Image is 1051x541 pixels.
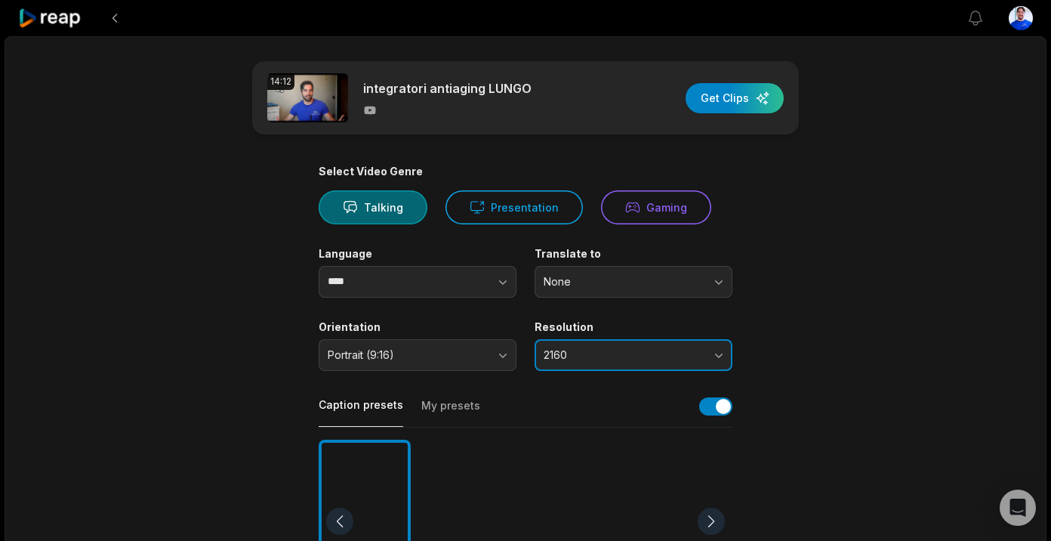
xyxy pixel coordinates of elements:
button: Portrait (9:16) [319,339,516,371]
span: 2160 [544,348,702,362]
button: My presets [421,398,480,427]
button: Talking [319,190,427,224]
button: Caption presets [319,397,403,427]
label: Translate to [535,247,732,261]
button: Get Clips [686,83,784,113]
button: 2160 [535,339,732,371]
button: None [535,266,732,298]
label: Orientation [319,320,516,334]
span: Portrait (9:16) [328,348,486,362]
div: Open Intercom Messenger [1000,490,1036,526]
p: integratori antiaging LUNGO [363,79,532,97]
label: Resolution [535,320,732,334]
div: 14:12 [267,73,294,90]
span: None [544,275,702,289]
div: Select Video Genre [319,165,732,178]
label: Language [319,247,516,261]
button: Presentation [445,190,583,224]
button: Gaming [601,190,711,224]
